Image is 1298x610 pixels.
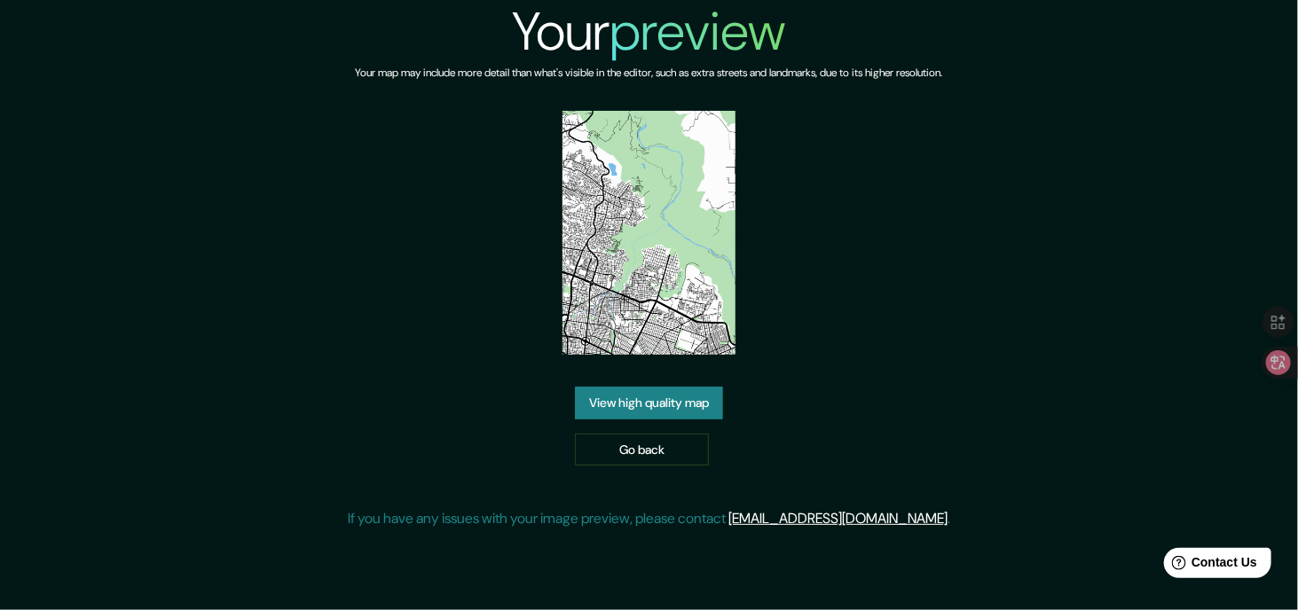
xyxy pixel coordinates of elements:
a: Go back [575,434,709,466]
h6: Your map may include more detail than what's visible in the editor, such as extra streets and lan... [356,64,943,82]
p: If you have any issues with your image preview, please contact . [348,508,950,529]
img: created-map-preview [562,111,736,355]
iframe: Help widget launcher [1140,541,1278,590]
a: [EMAIL_ADDRESS][DOMAIN_NAME] [728,509,948,528]
a: View high quality map [575,387,723,419]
